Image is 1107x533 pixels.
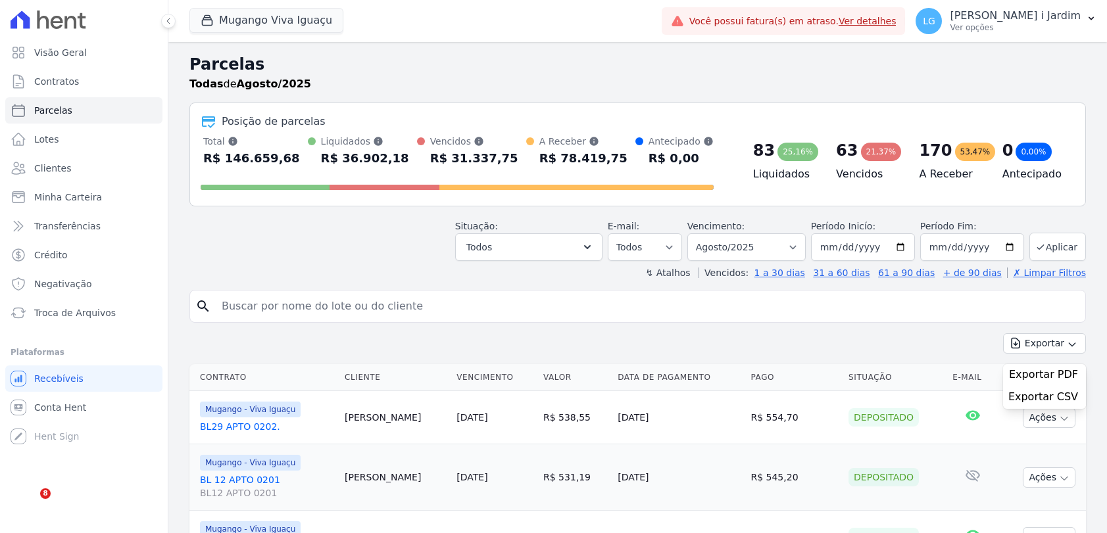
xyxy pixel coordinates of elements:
[836,166,898,182] h4: Vencidos
[811,221,875,231] label: Período Inicío:
[1029,233,1086,261] button: Aplicar
[214,293,1080,319] input: Buscar por nome do lote ou do cliente
[955,143,996,161] div: 53,47%
[1023,467,1075,488] button: Ações
[839,16,897,26] a: Ver detalhes
[40,488,51,499] span: 8
[237,78,311,90] strong: Agosto/2025
[34,372,84,385] span: Recebíveis
[34,191,102,204] span: Minha Carteira
[339,364,451,391] th: Cliente
[189,8,343,33] button: Mugango Viva Iguaçu
[456,412,487,423] a: [DATE]
[905,3,1107,39] button: LG [PERSON_NAME] i Jardim Ver opções
[539,135,627,148] div: A Receber
[5,39,162,66] a: Visão Geral
[34,133,59,146] span: Lotes
[777,143,818,161] div: 25,16%
[753,140,775,161] div: 83
[1009,368,1081,384] a: Exportar PDF
[1016,143,1051,161] div: 0,00%
[689,14,897,28] span: Você possui fatura(s) em atraso.
[5,68,162,95] a: Contratos
[5,213,162,239] a: Transferências
[612,364,745,391] th: Data de Pagamento
[200,473,334,499] a: BL 12 APTO 0201BL12 APTO 0201
[538,444,612,511] td: R$ 531,19
[5,365,162,392] a: Recebíveis
[745,364,843,391] th: Pago
[339,444,451,511] td: [PERSON_NAME]
[649,148,714,169] div: R$ 0,00
[34,306,116,319] span: Troca de Arquivos
[5,155,162,181] a: Clientes
[189,76,311,92] p: de
[456,472,487,482] a: [DATE]
[649,135,714,148] div: Antecipado
[878,267,935,278] a: 61 a 90 dias
[950,9,1081,22] p: [PERSON_NAME] i Jardim
[608,221,640,231] label: E-mail:
[430,135,518,148] div: Vencidos
[200,402,301,417] span: Mugango - Viva Iguaçu
[203,148,300,169] div: R$ 146.659,68
[947,364,998,391] th: E-mail
[538,364,612,391] th: Valor
[1007,267,1086,278] a: ✗ Limpar Filtros
[1009,368,1078,381] span: Exportar PDF
[455,233,603,261] button: Todos
[189,78,224,90] strong: Todas
[34,277,92,290] span: Negativação
[430,148,518,169] div: R$ 31.337,75
[836,140,858,161] div: 63
[950,22,1081,33] p: Ver opções
[189,53,1086,76] h2: Parcelas
[34,104,72,117] span: Parcelas
[753,166,815,182] h4: Liquidados
[34,162,71,175] span: Clientes
[1002,166,1064,182] h4: Antecipado
[754,267,805,278] a: 1 a 30 dias
[849,468,919,486] div: Depositado
[5,394,162,421] a: Conta Hent
[699,267,749,278] label: Vencidos:
[943,267,1002,278] a: + de 90 dias
[813,267,870,278] a: 31 a 60 dias
[451,364,538,391] th: Vencimento
[5,184,162,210] a: Minha Carteira
[5,97,162,124] a: Parcelas
[645,267,690,278] label: ↯ Atalhos
[339,391,451,444] td: [PERSON_NAME]
[455,221,498,231] label: Situação:
[612,391,745,444] td: [DATE]
[843,364,947,391] th: Situação
[849,408,919,427] div: Depositado
[13,488,45,520] iframe: Intercom live chat
[200,486,334,499] span: BL12 APTO 0201
[1023,407,1075,428] button: Ações
[189,364,339,391] th: Contrato
[919,166,981,182] h4: A Receber
[920,220,1024,233] label: Período Fim:
[34,75,79,88] span: Contratos
[466,239,492,255] span: Todos
[745,391,843,444] td: R$ 554,70
[745,444,843,511] td: R$ 545,20
[11,344,157,360] div: Plataformas
[200,420,334,433] a: BL29 APTO 0202.
[34,401,86,414] span: Conta Hent
[5,300,162,326] a: Troca de Arquivos
[5,242,162,268] a: Crédito
[612,444,745,511] td: [DATE]
[5,271,162,297] a: Negativação
[321,135,409,148] div: Liquidados
[539,148,627,169] div: R$ 78.419,75
[203,135,300,148] div: Total
[34,248,68,262] span: Crédito
[321,148,409,169] div: R$ 36.902,18
[1003,333,1086,354] button: Exportar
[919,140,952,161] div: 170
[200,455,301,471] span: Mugango - Viva Iguaçu
[5,126,162,152] a: Lotes
[34,220,101,233] span: Transferências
